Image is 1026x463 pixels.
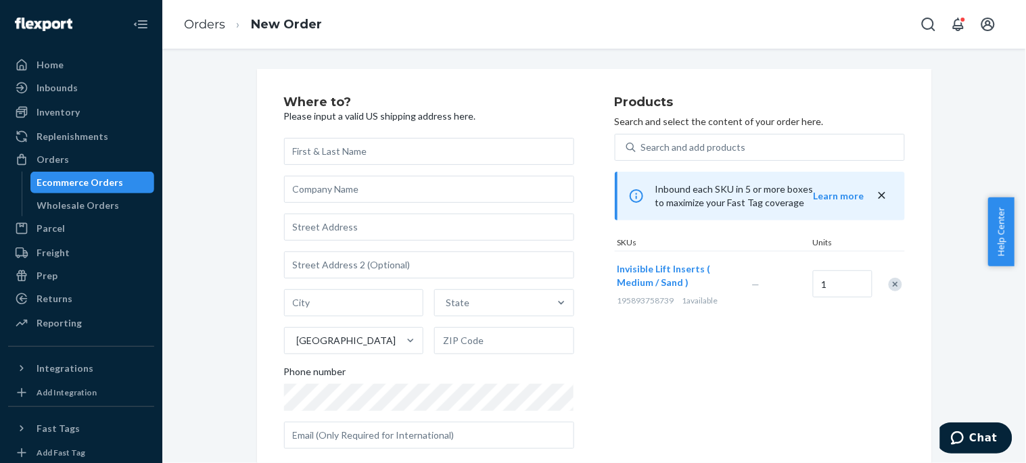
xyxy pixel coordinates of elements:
[37,130,108,143] div: Replenishments
[8,149,154,170] a: Orders
[296,334,297,347] input: [GEOGRAPHIC_DATA]
[945,11,972,38] button: Open notifications
[37,362,93,375] div: Integrations
[37,153,69,166] div: Orders
[173,5,333,45] ol: breadcrumbs
[641,141,746,154] div: Search and add products
[617,295,674,306] span: 195893758739
[8,418,154,439] button: Fast Tags
[8,242,154,264] a: Freight
[184,17,225,32] a: Orders
[975,11,1002,38] button: Open account menu
[615,115,905,128] p: Search and select the content of your order here.
[127,11,154,38] button: Close Navigation
[8,288,154,310] a: Returns
[284,96,574,109] h2: Where to?
[30,172,155,193] a: Ecommerce Orders
[940,422,1012,456] iframe: Opens a widget where you can chat to one of our agents
[8,101,154,123] a: Inventory
[434,327,574,354] input: ZIP Code
[37,447,85,458] div: Add Fast Tag
[37,422,80,435] div: Fast Tags
[284,365,346,384] span: Phone number
[8,126,154,147] a: Replenishments
[813,270,872,297] input: Quantity
[284,138,574,165] input: First & Last Name
[284,109,574,123] p: Please input a valid US shipping address here.
[251,17,322,32] a: New Order
[446,296,469,310] div: State
[8,312,154,334] a: Reporting
[37,58,64,72] div: Home
[615,172,905,220] div: Inbound each SKU in 5 or more boxes to maximize your Fast Tag coverage
[37,222,65,235] div: Parcel
[37,269,57,283] div: Prep
[37,199,120,212] div: Wholesale Orders
[37,176,124,189] div: Ecommerce Orders
[15,18,72,31] img: Flexport logo
[915,11,942,38] button: Open Search Box
[8,54,154,76] a: Home
[8,358,154,379] button: Integrations
[8,77,154,99] a: Inbounds
[8,385,154,401] a: Add Integration
[810,237,871,251] div: Units
[297,334,396,347] div: [GEOGRAPHIC_DATA]
[284,214,574,241] input: Street Address
[37,316,82,330] div: Reporting
[889,278,902,291] div: Remove Item
[617,262,736,289] button: Invisible Lift Inserts ( Medium / Sand )
[37,246,70,260] div: Freight
[814,189,864,203] button: Learn more
[988,197,1015,266] button: Help Center
[37,292,72,306] div: Returns
[8,265,154,287] a: Prep
[284,422,574,449] input: Email (Only Required for International)
[284,176,574,203] input: Company Name
[8,445,154,461] a: Add Fast Tag
[37,105,80,119] div: Inventory
[752,278,760,290] span: —
[30,195,155,216] a: Wholesale Orders
[37,387,97,398] div: Add Integration
[284,289,424,316] input: City
[37,81,78,95] div: Inbounds
[682,295,718,306] span: 1 available
[284,251,574,278] input: Street Address 2 (Optional)
[615,96,905,109] h2: Products
[617,263,711,288] span: Invisible Lift Inserts ( Medium / Sand )
[8,218,154,239] a: Parcel
[875,189,889,203] button: close
[615,237,810,251] div: SKUs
